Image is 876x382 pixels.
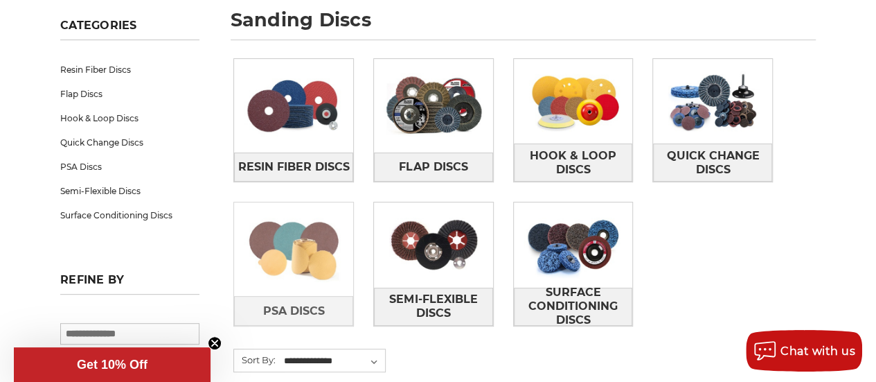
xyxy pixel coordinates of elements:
[234,349,276,370] label: Sort By:
[282,351,385,372] select: Sort By:
[746,330,862,372] button: Chat with us
[653,59,772,144] img: Quick Change Discs
[60,82,199,106] a: Flap Discs
[60,130,199,155] a: Quick Change Discs
[77,358,148,372] span: Get 10% Off
[653,144,772,182] a: Quick Change Discs
[234,296,353,325] a: PSA Discs
[263,299,325,323] span: PSA Discs
[60,106,199,130] a: Hook & Loop Discs
[234,153,353,182] a: Resin Fiber Discs
[399,155,467,179] span: Flap Discs
[60,273,199,295] h5: Refine by
[60,203,199,227] a: Surface Conditioning Discs
[60,155,199,179] a: PSA Discs
[60,179,199,203] a: Semi-Flexible Discs
[14,347,211,382] div: Get 10% OffClose teaser
[374,63,493,148] img: Flap Discs
[374,202,493,287] img: Semi-Flexible Discs
[514,144,633,182] a: Hook & Loop Discs
[374,288,493,326] a: Semi-Flexible Discs
[60,19,199,40] h5: Categories
[514,59,633,144] img: Hook & Loop Discs
[234,63,353,148] img: Resin Fiber Discs
[514,288,633,326] a: Surface Conditioning Discs
[208,336,222,350] button: Close teaser
[234,207,353,292] img: PSA Discs
[60,58,199,82] a: Resin Fiber Discs
[515,281,632,332] span: Surface Conditioning Discs
[375,288,492,325] span: Semi-Flexible Discs
[654,144,771,182] span: Quick Change Discs
[780,345,855,358] span: Chat with us
[514,202,633,287] img: Surface Conditioning Discs
[238,155,350,179] span: Resin Fiber Discs
[374,153,493,182] a: Flap Discs
[231,10,816,40] h1: sanding discs
[515,144,632,182] span: Hook & Loop Discs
